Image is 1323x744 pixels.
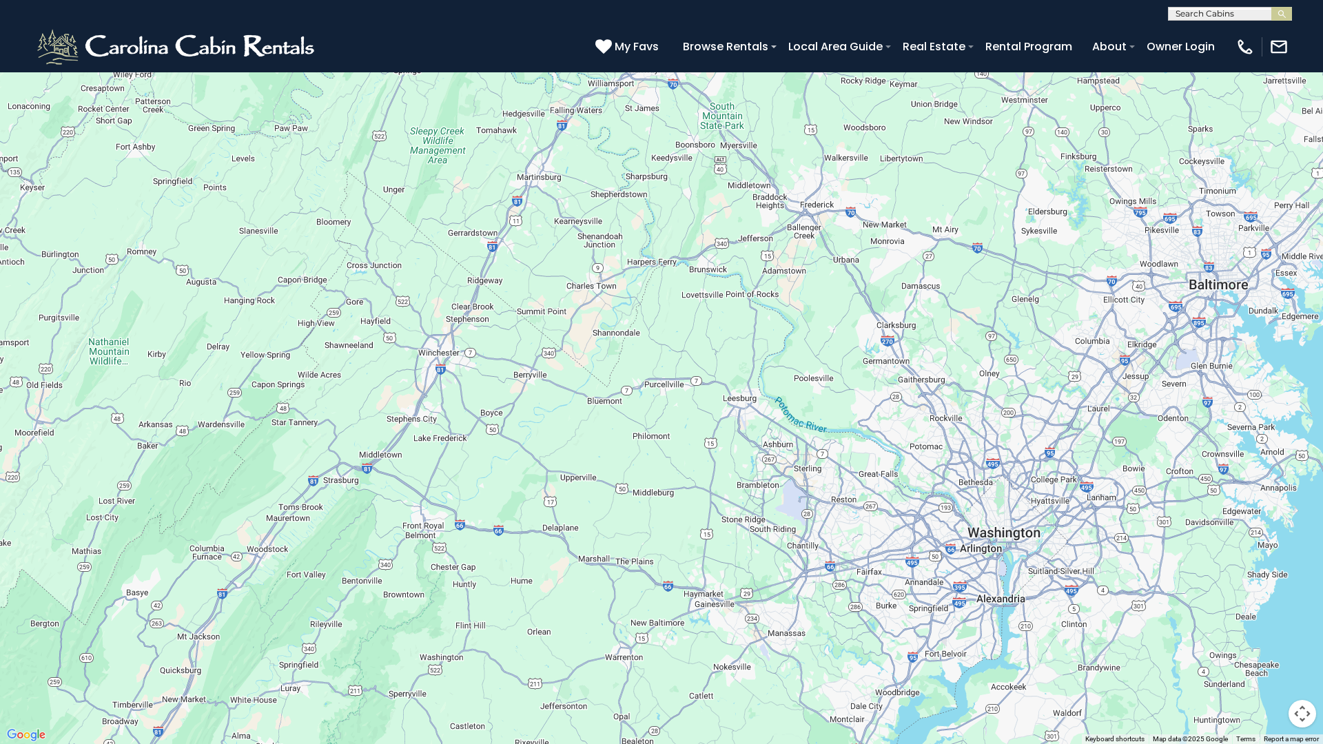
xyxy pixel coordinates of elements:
[34,26,320,68] img: White-1-2.png
[1235,37,1255,56] img: phone-regular-white.png
[781,34,890,59] a: Local Area Guide
[615,38,659,55] span: My Favs
[676,34,775,59] a: Browse Rentals
[896,34,972,59] a: Real Estate
[1085,34,1134,59] a: About
[595,38,662,56] a: My Favs
[1269,37,1289,56] img: mail-regular-white.png
[1140,34,1222,59] a: Owner Login
[978,34,1079,59] a: Rental Program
